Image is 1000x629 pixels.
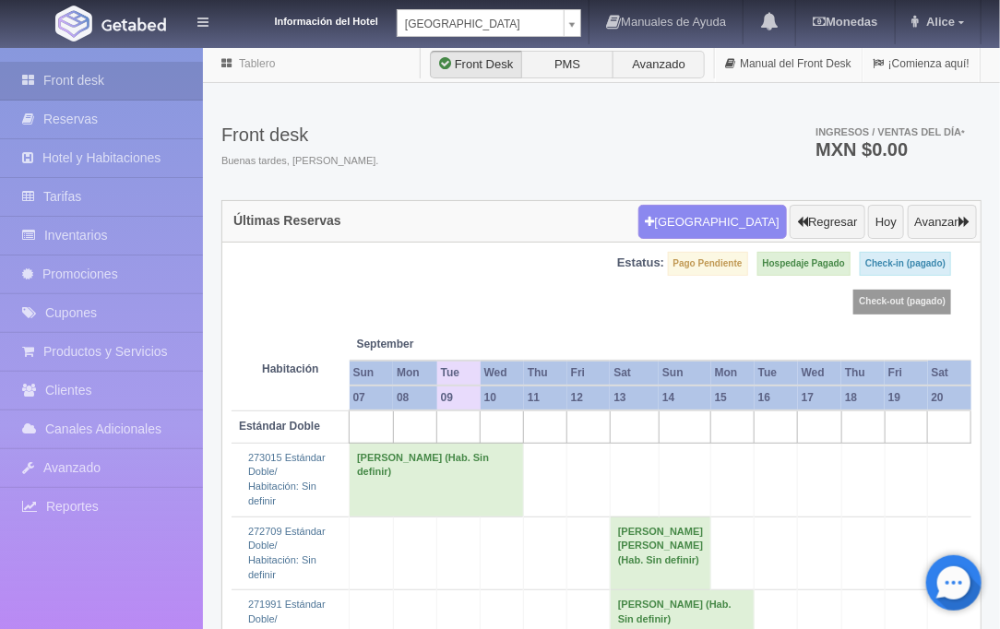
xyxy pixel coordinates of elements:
[221,125,379,145] h3: Front desk
[617,255,664,272] label: Estatus:
[239,57,275,70] a: Tablero
[659,386,711,410] th: 14
[350,443,524,516] td: [PERSON_NAME] (Hab. Sin definir)
[668,252,748,276] label: Pago Pendiente
[659,361,711,386] th: Sun
[248,526,326,580] a: 272709 Estándar Doble/Habitación: Sin definir
[524,361,567,386] th: Thu
[928,386,971,410] th: 20
[757,252,851,276] label: Hospedaje Pagado
[567,386,611,410] th: 12
[437,386,481,410] th: 09
[613,51,705,78] label: Avanzado
[711,386,755,410] th: 15
[928,361,971,386] th: Sat
[239,420,320,433] b: Estándar Doble
[248,452,326,506] a: 273015 Estándar Doble/Habitación: Sin definir
[790,205,864,240] button: Regresar
[908,205,977,240] button: Avanzar
[524,386,567,410] th: 11
[860,252,951,276] label: Check-in (pagado)
[798,361,841,386] th: Wed
[755,361,798,386] th: Tue
[885,361,928,386] th: Fri
[231,9,378,30] dt: Información del Hotel
[233,214,341,228] h4: Últimas Reservas
[350,386,394,410] th: 07
[922,15,955,29] span: Alice
[393,361,437,386] th: Mon
[711,361,755,386] th: Mon
[841,386,885,410] th: 18
[813,15,877,29] b: Monedas
[262,362,318,375] strong: Habitación
[101,18,166,31] img: Getabed
[55,6,92,42] img: Getabed
[755,386,798,410] th: 16
[481,386,524,410] th: 10
[868,205,904,240] button: Hoy
[815,126,965,137] span: Ingresos / Ventas del día
[841,361,885,386] th: Thu
[437,361,481,386] th: Tue
[357,337,430,352] span: September
[610,516,710,590] td: [PERSON_NAME] [PERSON_NAME] (Hab. Sin definir)
[481,361,524,386] th: Wed
[393,386,437,410] th: 08
[798,386,841,410] th: 17
[853,290,951,314] label: Check-out (pagado)
[885,386,928,410] th: 19
[430,51,522,78] label: Front Desk
[863,46,980,82] a: ¡Comienza aquí!
[350,361,394,386] th: Sun
[610,386,659,410] th: 13
[397,9,581,37] a: [GEOGRAPHIC_DATA]
[715,46,862,82] a: Manual del Front Desk
[521,51,613,78] label: PMS
[405,10,556,38] span: [GEOGRAPHIC_DATA]
[567,361,611,386] th: Fri
[638,205,787,240] button: [GEOGRAPHIC_DATA]
[815,140,965,159] h3: MXN $0.00
[610,361,659,386] th: Sat
[221,154,379,169] span: Buenas tardes, [PERSON_NAME].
